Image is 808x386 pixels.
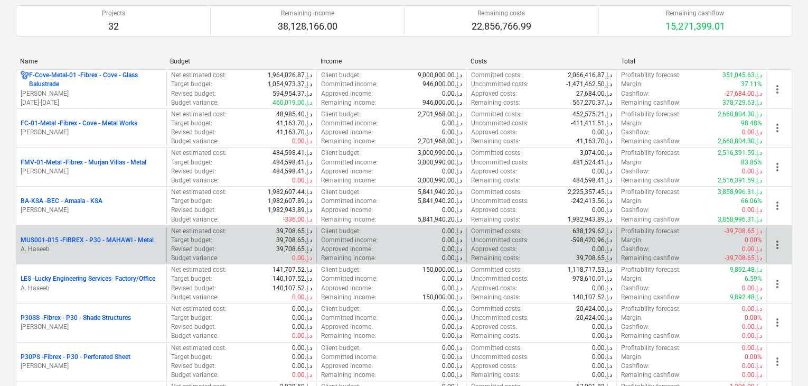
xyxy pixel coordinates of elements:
[621,167,650,176] p: Cashflow :
[730,293,762,302] p: 9,892.48د.إ.‏
[171,176,219,185] p: Budget variance :
[472,9,531,18] p: Remaining costs
[471,293,520,302] p: Remaining costs :
[718,176,762,185] p: 2,516,391.59د.إ.‏
[171,227,227,236] p: Net estimated cost :
[621,176,681,185] p: Remaining cashflow :
[741,119,762,128] p: 98.48%
[21,314,162,332] div: P30SS -Fibrex - P30 - Shade Structures[PERSON_NAME]
[742,167,762,176] p: 0.00د.إ.‏
[21,236,162,254] div: MUS001-015 -FIBREX - P30 - MAHAWI - MetalA. Haseeb
[276,119,312,128] p: 41,163.70د.إ.‏
[621,254,681,263] p: Remaining cashflow :
[771,161,784,173] span: more_vert
[273,149,312,158] p: 484,598.41د.إ.‏
[665,9,725,18] p: Remaining cashflow
[592,245,612,254] p: 0.00د.إ.‏
[321,206,373,215] p: Approved income :
[471,362,517,371] p: Approved costs :
[292,353,312,362] p: 0.00د.إ.‏
[171,197,212,206] p: Target budget :
[21,353,162,371] div: P30PS -Fibrex - P30 - Perforated Sheet[PERSON_NAME]
[576,137,612,146] p: 41,163.70د.إ.‏
[621,98,681,107] p: Remaining cashflow :
[171,215,219,224] p: Budget variance :
[171,254,219,263] p: Budget variance :
[21,119,162,137] div: FC-01-Metal -Fibrex - Cove - Metal Works[PERSON_NAME]
[21,71,162,107] div: F-Cove-Metal-01 -Fibrex - Cove - Glass Balustrade[PERSON_NAME][DATE]-[DATE]
[171,284,216,293] p: Revised budget :
[321,158,378,167] p: Committed income :
[471,236,529,245] p: Uncommitted costs :
[725,89,762,98] p: -27,684.00د.إ.‏
[745,353,762,362] p: 0.00%
[422,293,462,302] p: 150,000.00د.إ.‏
[742,245,762,254] p: 0.00د.إ.‏
[102,9,125,18] p: Projects
[742,206,762,215] p: 0.00د.إ.‏
[741,158,762,167] p: 83.85%
[621,344,681,353] p: Profitability forecast :
[321,245,373,254] p: Approved income :
[21,98,162,107] p: [DATE] - [DATE]
[471,314,529,323] p: Uncommitted costs :
[568,188,612,197] p: 2,225,357.45د.إ.‏
[268,197,312,206] p: 1,982,607.89د.إ.‏
[471,227,522,236] p: Committed costs :
[321,110,361,119] p: Client budget :
[171,80,212,89] p: Target budget :
[171,274,212,283] p: Target budget :
[321,344,361,353] p: Client budget :
[442,119,462,128] p: 0.00د.إ.‏
[418,110,462,119] p: 2,701,968.00د.إ.‏
[321,236,378,245] p: Committed income :
[572,227,612,236] p: 638,129.62د.إ.‏
[321,89,373,98] p: Approved income :
[621,119,643,128] p: Margin :
[276,236,312,245] p: 39,708.65د.إ.‏
[292,176,312,185] p: 0.00د.إ.‏
[592,353,612,362] p: 0.00د.إ.‏
[418,158,462,167] p: 3,000,990.00د.إ.‏
[422,98,462,107] p: 946,000.00د.إ.‏
[442,245,462,254] p: 0.00د.إ.‏
[742,332,762,341] p: 0.00د.إ.‏
[621,265,681,274] p: Profitability forecast :
[572,98,612,107] p: 567,270.37د.إ.‏
[292,344,312,353] p: 0.00د.إ.‏
[321,215,376,224] p: Remaining income :
[771,278,784,290] span: more_vert
[718,137,762,146] p: 2,660,804.30د.إ.‏
[321,323,373,332] p: Approved income :
[268,206,312,215] p: 1,982,943.89د.إ.‏
[442,305,462,314] p: 0.00د.إ.‏
[321,284,373,293] p: Approved income :
[621,80,643,89] p: Margin :
[471,206,517,215] p: Approved costs :
[21,236,154,245] p: MUS001-015 - FIBREX - P30 - MAHAWI - Metal
[742,305,762,314] p: 0.00د.إ.‏
[442,236,462,245] p: 0.00د.إ.‏
[471,89,517,98] p: Approved costs :
[471,119,529,128] p: Uncommitted costs :
[471,274,529,283] p: Uncommitted costs :
[471,58,612,65] div: Costs
[170,58,312,65] div: Budget
[471,323,517,332] p: Approved costs :
[29,71,162,89] p: F-Cove-Metal-01 - Fibrex - Cove - Glass Balustrade
[321,332,376,341] p: Remaining income :
[422,265,462,274] p: 150,000.00د.إ.‏
[621,236,643,245] p: Margin :
[571,236,612,245] p: -598,420.96د.إ.‏
[471,110,522,119] p: Committed costs :
[171,71,227,80] p: Net estimated cost :
[621,305,681,314] p: Profitability forecast :
[621,323,650,332] p: Cashflow :
[730,265,762,274] p: 9,892.48د.إ.‏
[592,323,612,332] p: 0.00د.إ.‏
[321,149,361,158] p: Client budget :
[21,274,162,292] div: LES -Lucky Engineering Services- Factory/OfficeA. Haseeb
[442,128,462,137] p: 0.00د.إ.‏
[472,20,531,33] p: 22,856,766.99
[268,71,312,80] p: 1,964,026.87د.إ.‏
